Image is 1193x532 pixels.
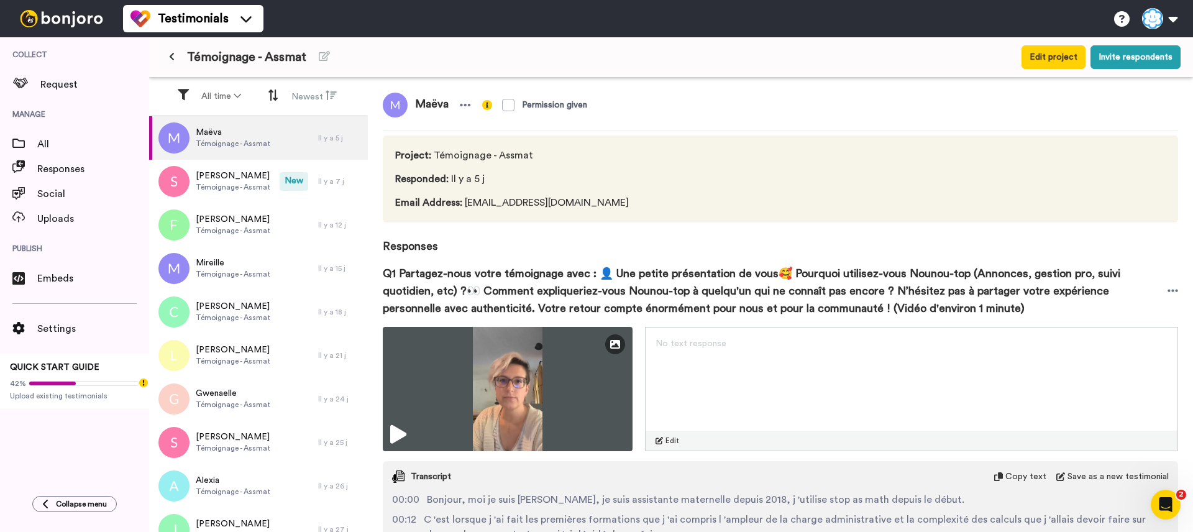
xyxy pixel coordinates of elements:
[158,10,229,27] span: Testimonials
[196,431,270,443] span: [PERSON_NAME]
[37,321,149,336] span: Settings
[395,172,634,186] span: Il y a 5 j
[196,313,270,323] span: Témoignage - Assmat
[10,378,26,388] span: 42%
[196,269,270,279] span: Témoignage - Assmat
[318,133,362,143] div: Il y a 5 j
[482,100,492,110] img: info-yellow.svg
[280,172,308,191] span: New
[1067,470,1169,483] span: Save as a new testimonial
[196,387,270,400] span: Gwenaelle
[138,377,149,388] div: Tooltip anchor
[37,162,149,177] span: Responses
[1005,470,1046,483] span: Copy text
[318,481,362,491] div: Il y a 26 j
[40,77,149,92] span: Request
[149,247,368,290] a: MireilleTémoignage - AssmatIl y a 15 j
[158,427,190,458] img: s.png
[1151,490,1181,520] iframe: Intercom live chat
[196,226,270,236] span: Témoignage - Assmat
[1176,490,1186,500] span: 2
[158,296,190,328] img: c.png
[318,438,362,447] div: Il y a 25 j
[196,182,270,192] span: Témoignage - Assmat
[383,327,633,451] img: 4afad995-8b27-4b34-bbbd-20562f11d6fa-thumbnail_full-1759333149.jpg
[149,464,368,508] a: AlexiaTémoignage - AssmatIl y a 26 j
[196,300,270,313] span: [PERSON_NAME]
[427,492,964,507] span: Bonjour, moi je suis [PERSON_NAME], je suis assistante maternelle depuis 2018, j 'utilise stop as...
[318,220,362,230] div: Il y a 12 j
[318,351,362,360] div: Il y a 21 j
[196,344,270,356] span: [PERSON_NAME]
[284,85,344,108] button: Newest
[318,394,362,404] div: Il y a 24 j
[383,222,1178,255] span: Responses
[149,421,368,464] a: [PERSON_NAME]Témoignage - AssmatIl y a 25 j
[665,436,679,446] span: Edit
[196,139,270,149] span: Témoignage - Assmat
[149,203,368,247] a: [PERSON_NAME]Témoignage - AssmatIl y a 12 j
[395,148,634,163] span: Témoignage - Assmat
[149,160,368,203] a: [PERSON_NAME]Témoignage - AssmatNewIl y a 7 j
[196,518,270,530] span: [PERSON_NAME]
[318,177,362,186] div: Il y a 7 j
[56,499,107,509] span: Collapse menu
[158,383,190,415] img: g.png
[196,170,270,182] span: [PERSON_NAME]
[392,470,405,483] img: transcript.svg
[158,166,190,197] img: s.png
[411,470,451,483] span: Transcript
[656,339,726,348] span: No text response
[1090,45,1181,69] button: Invite respondents
[37,211,149,226] span: Uploads
[196,443,270,453] span: Témoignage - Assmat
[32,496,117,512] button: Collapse menu
[158,209,190,241] img: f.png
[187,48,306,66] span: Témoignage - Assmat
[395,195,634,210] span: [EMAIL_ADDRESS][DOMAIN_NAME]
[196,400,270,410] span: Témoignage - Assmat
[158,470,190,502] img: a.png
[196,474,270,487] span: Alexia
[395,150,431,160] span: Project :
[395,174,449,184] span: Responded :
[194,85,249,108] button: All time
[522,99,587,111] div: Permission given
[158,253,190,284] img: m.png
[149,290,368,334] a: [PERSON_NAME]Témoignage - AssmatIl y a 18 j
[10,363,99,372] span: QUICK START GUIDE
[408,93,456,117] span: Maëva
[15,10,108,27] img: bj-logo-header-white.svg
[10,391,139,401] span: Upload existing testimonials
[1022,45,1086,69] button: Edit project
[149,377,368,421] a: GwenaelleTémoignage - AssmatIl y a 24 j
[196,126,270,139] span: Maëva
[383,93,408,117] img: m.png
[196,487,270,497] span: Témoignage - Assmat
[318,307,362,317] div: Il y a 18 j
[392,492,419,507] span: 00:00
[318,264,362,273] div: Il y a 15 j
[158,340,190,371] img: l.png
[196,257,270,269] span: Mireille
[149,116,368,160] a: MaëvaTémoignage - AssmatIl y a 5 j
[37,137,149,152] span: All
[158,122,190,154] img: m.png
[130,9,150,29] img: tm-color.svg
[37,186,149,201] span: Social
[383,265,1168,317] span: Q1 Partagez-nous votre témoignage avec : 👤 Une petite présentation de vous🥰 Pourquoi utilisez-vou...
[395,198,462,208] span: Email Address :
[37,271,149,286] span: Embeds
[149,334,368,377] a: [PERSON_NAME]Témoignage - AssmatIl y a 21 j
[196,356,270,366] span: Témoignage - Assmat
[196,213,270,226] span: [PERSON_NAME]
